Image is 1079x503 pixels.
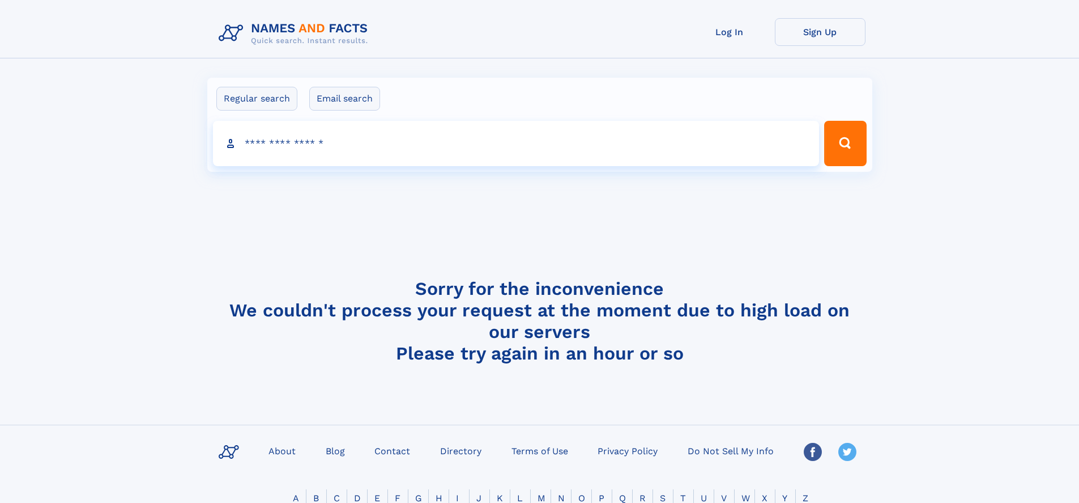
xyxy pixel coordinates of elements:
label: Email search [309,87,380,111]
label: Regular search [216,87,297,111]
img: Twitter [838,443,856,461]
img: Facebook [804,443,822,461]
a: Log In [684,18,775,46]
h4: Sorry for the inconvenience We couldn't process your request at the moment due to high load on ou... [214,278,865,364]
img: Logo Names and Facts [214,18,377,49]
a: Directory [436,442,486,459]
a: Privacy Policy [593,442,662,459]
a: Terms of Use [507,442,573,459]
a: Blog [321,442,349,459]
input: search input [213,121,820,166]
button: Search Button [824,121,866,166]
a: Do Not Sell My Info [683,442,778,459]
a: Sign Up [775,18,865,46]
a: Contact [370,442,415,459]
a: About [264,442,300,459]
